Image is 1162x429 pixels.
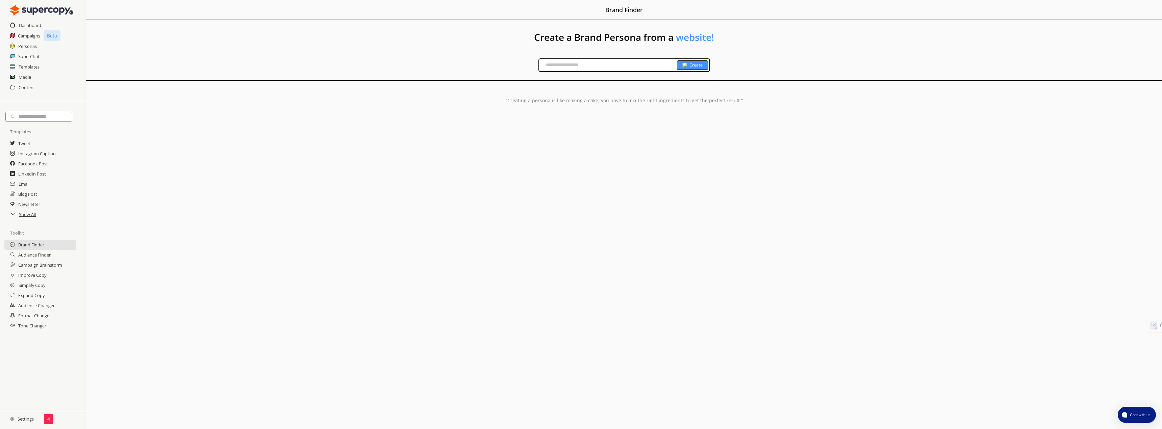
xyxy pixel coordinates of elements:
a: Improve Copy [18,270,46,280]
a: Facebook Post [18,159,48,169]
a: Tone Changer [18,321,46,331]
a: Tweet [18,138,30,149]
h1: Create a Brand Persona from a [86,20,1162,58]
a: Media [19,72,31,82]
a: Brand Finder [18,240,44,250]
a: Email [19,179,29,189]
a: Format Changer [18,311,51,321]
a: Audience Finder [18,250,51,260]
span: Chat with us [1127,412,1152,418]
img: Close [10,417,14,421]
a: Instagram Caption [18,149,56,159]
a: Campaign Brainstorm [18,260,62,270]
a: Newsletter [18,199,40,209]
a: Blog Post [18,189,37,199]
h2: Brand Finder [605,3,643,16]
a: Show All [19,209,36,219]
span: website! [676,31,714,44]
a: Templates [19,62,40,72]
button: atlas-launcher [1118,407,1156,423]
a: Audience Changer [18,300,55,311]
a: LinkedIn Post [18,169,46,179]
b: Create [689,62,703,68]
img: Close [10,3,73,17]
img: Close [682,63,687,68]
p: 4 [47,416,50,422]
p: Beta [44,30,60,41]
a: Expand Copy [18,290,45,300]
a: Simplify Copy [19,280,45,290]
a: Personas [18,41,37,51]
a: SuperChat [18,51,40,61]
a: Dashboard [19,20,41,30]
p: "Creating a persona is like making a cake, you have to mix the right ingredients to get the perfe... [505,98,743,103]
a: Content [19,82,35,92]
a: Campaigns [18,31,40,41]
